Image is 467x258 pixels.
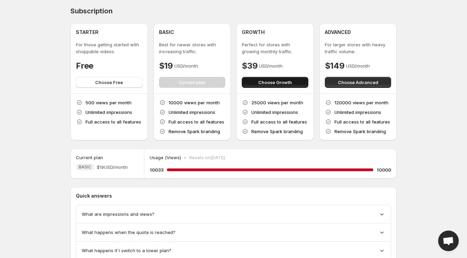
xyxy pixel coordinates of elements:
p: 120000 views per month [334,99,388,106]
p: Remove Spark branding [334,128,386,135]
p: Remove Spark branding [169,128,220,135]
p: USD/month [346,62,370,69]
p: Full access to all features [334,118,390,125]
p: For larger stores with heavy traffic volume. [325,41,391,55]
p: Resets on [DATE] [189,154,225,161]
p: • [184,154,186,161]
p: For those getting started with shoppable videos. [76,41,143,55]
p: 10000 views per month [169,99,220,106]
p: Best for newer stores with increasing traffic. [159,41,226,55]
p: Quick answers [76,192,391,199]
p: USD/month [259,62,283,69]
h4: GROWTH [242,29,265,36]
p: USD/month [174,62,198,69]
button: Choose Free [76,77,143,88]
p: Usage (Views) [150,154,181,161]
p: Full access to all features [169,118,224,125]
h4: ADVANCED [325,29,351,36]
span: What happens if I switch to a lower plan? [82,247,171,254]
span: BASIC [79,164,91,170]
h4: BASIC [159,29,174,36]
p: Perfect for stores with growing monthly traffic. [242,41,308,55]
span: What happens when the quota is reached? [82,229,175,236]
span: Choose Free [95,79,123,86]
p: Unlimited impressions [334,109,381,116]
h4: STARTER [76,29,99,36]
span: What are impressions and views? [82,211,155,218]
p: Remove Spark branding [251,128,303,135]
h4: $39 [242,60,258,71]
p: 25000 views per month [251,99,303,106]
h5: 10033 [150,166,163,173]
p: 500 views per month [86,99,132,106]
p: Unlimited impressions [251,109,298,116]
h5: 10000 [377,166,391,173]
h4: Free [76,60,93,71]
span: Choose Growth [258,79,292,86]
p: Full access to all features [86,118,141,125]
span: Choose Advanced [338,79,378,86]
p: Unlimited impressions [86,109,132,116]
a: Open chat [438,231,459,251]
h4: $19 [159,60,173,71]
p: Full access to all features [251,118,307,125]
button: Choose Advanced [325,77,391,88]
span: $19 USD/month [97,164,128,171]
h4: Subscription [70,7,113,15]
button: Choose Growth [242,77,308,88]
h4: $149 [325,60,345,71]
h5: Current plan [76,154,103,161]
p: Unlimited impressions [169,109,215,116]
